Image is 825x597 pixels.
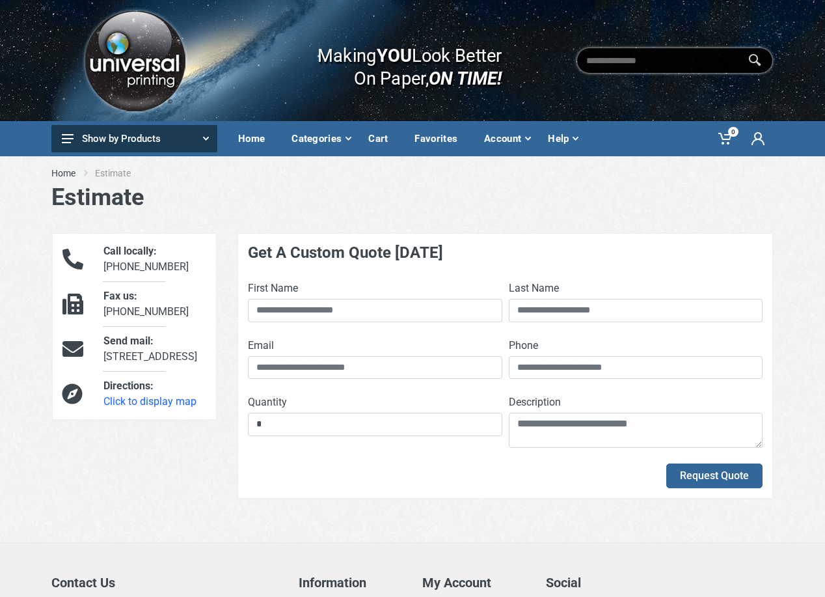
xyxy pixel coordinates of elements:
[51,575,279,590] h5: Contact Us
[103,245,157,257] span: Call locally:
[248,338,274,354] label: Email
[103,290,137,302] span: Fax us:
[359,121,405,156] a: Cart
[539,125,586,152] div: Help
[94,333,216,365] div: [STREET_ADDRESS]
[51,167,75,180] a: Home
[299,575,403,590] h5: Information
[80,6,189,116] img: Logo.png
[359,125,405,152] div: Cart
[229,125,282,152] div: Home
[51,167,774,180] nav: breadcrumb
[103,335,154,347] span: Send mail:
[103,380,154,392] span: Directions:
[94,243,216,275] div: [PHONE_NUMBER]
[405,125,475,152] div: Favorites
[248,243,763,262] h4: Get A Custom Quote [DATE]
[248,395,287,410] label: Quantity
[509,281,559,296] label: Last Name
[405,121,475,156] a: Favorites
[51,184,774,212] h1: Estimate
[728,127,738,137] span: 0
[51,125,217,152] button: Show by Products
[94,288,216,320] div: [PHONE_NUMBER]
[546,575,774,590] h5: Social
[666,464,763,488] button: Request Quote
[282,125,359,152] div: Categories
[95,167,150,180] li: Estimate
[229,121,282,156] a: Home
[429,67,502,89] i: ON TIME!
[709,121,742,156] a: 0
[103,395,196,408] a: Click to display map
[475,125,539,152] div: Account
[248,281,298,296] label: First Name
[422,575,526,590] h5: My Account
[509,338,538,354] label: Phone
[376,44,411,66] b: YOU
[291,31,502,90] div: Making Look Better On Paper,
[509,395,561,410] label: Description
